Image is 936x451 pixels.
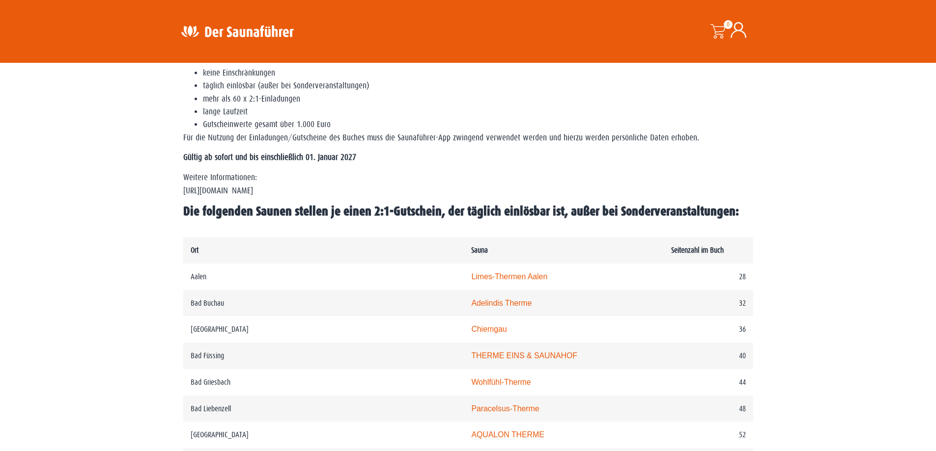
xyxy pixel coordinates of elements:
[203,106,753,118] li: lange Laufzeit
[471,325,507,333] a: Chiemgau
[183,171,753,197] p: Weitere Informationen: [URL][DOMAIN_NAME]
[183,153,356,162] strong: Gültig ab sofort und bis einschließlich 01. Januar 2027
[183,132,753,144] p: Für die Nutzung der Einladungen/Gutscheine des Buches muss die Saunaführer-App zwingend verwendet...
[471,272,547,281] a: Limes-Thermen Aalen
[724,20,733,29] span: 0
[664,264,753,290] td: 28
[471,404,539,413] a: Paracelsus-Therme
[664,290,753,317] td: 32
[183,422,464,448] td: [GEOGRAPHIC_DATA]
[183,316,464,343] td: [GEOGRAPHIC_DATA]
[664,422,753,448] td: 52
[471,246,488,254] b: Sauna
[191,246,199,254] b: Ort
[471,430,544,439] a: AQUALON THERME
[471,351,577,360] a: THERME EINS & SAUNAHOF
[664,396,753,422] td: 48
[203,67,753,80] li: keine Einschränkungen
[183,290,464,317] td: Bad Buchau
[203,118,753,131] li: Gutscheinwerte gesamt über 1.000 Euro
[183,369,464,396] td: Bad Griesbach
[664,369,753,396] td: 44
[183,396,464,422] td: Bad Liebenzell
[183,264,464,290] td: Aalen
[471,299,532,307] a: Adelindis Therme
[664,316,753,343] td: 36
[664,343,753,369] td: 40
[203,93,753,106] li: mehr als 60 x 2:1-Einladungen
[183,343,464,369] td: Bad Füssing
[203,80,753,92] li: täglich einlösbar (außer bei Sonderveranstaltungen)
[471,378,531,386] a: Wohlfühl-Therme
[671,246,724,254] b: Seitenzahl im Buch
[183,204,739,218] span: Die folgenden Saunen stellen je einen 2:1-Gutschein, der täglich einlösbar ist, außer bei Sonderv...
